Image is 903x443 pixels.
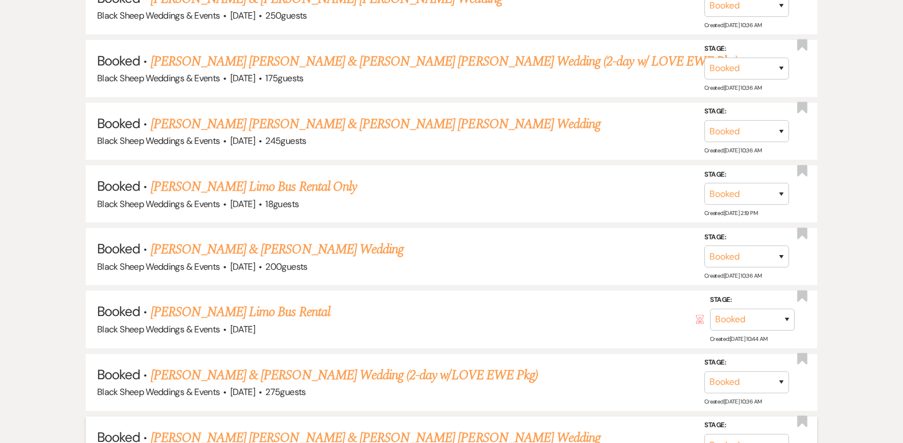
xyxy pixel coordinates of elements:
[265,261,307,273] span: 200 guests
[704,419,789,432] label: Stage:
[230,198,255,210] span: [DATE]
[704,21,761,29] span: Created: [DATE] 10:36 AM
[704,272,761,279] span: Created: [DATE] 10:36 AM
[704,209,757,217] span: Created: [DATE] 2:19 PM
[230,10,255,21] span: [DATE]
[97,386,220,398] span: Black Sheep Weddings & Events
[230,135,255,147] span: [DATE]
[265,198,299,210] span: 18 guests
[230,386,255,398] span: [DATE]
[97,240,140,257] span: Booked
[710,294,795,306] label: Stage:
[704,43,789,55] label: Stage:
[151,302,330,322] a: [PERSON_NAME] Limo Bus Rental
[97,302,140,320] span: Booked
[704,84,761,91] span: Created: [DATE] 10:36 AM
[97,198,220,210] span: Black Sheep Weddings & Events
[704,231,789,244] label: Stage:
[704,357,789,369] label: Stage:
[151,114,601,134] a: [PERSON_NAME] [PERSON_NAME] & [PERSON_NAME] [PERSON_NAME] Wedding
[97,177,140,195] span: Booked
[151,177,357,197] a: [PERSON_NAME] Limo Bus Rental Only
[97,261,220,273] span: Black Sheep Weddings & Events
[230,261,255,273] span: [DATE]
[97,323,220,335] span: Black Sheep Weddings & Events
[151,51,738,72] a: [PERSON_NAME] [PERSON_NAME] & [PERSON_NAME] [PERSON_NAME] Wedding (2-day w/ LOVE EWE Pkg)
[265,135,306,147] span: 245 guests
[97,115,140,132] span: Booked
[97,72,220,84] span: Black Sheep Weddings & Events
[265,72,303,84] span: 175 guests
[704,147,761,154] span: Created: [DATE] 10:36 AM
[265,10,306,21] span: 250 guests
[230,72,255,84] span: [DATE]
[230,323,255,335] span: [DATE]
[97,135,220,147] span: Black Sheep Weddings & Events
[151,239,404,260] a: [PERSON_NAME] & [PERSON_NAME] Wedding
[704,106,789,118] label: Stage:
[97,10,220,21] span: Black Sheep Weddings & Events
[97,366,140,383] span: Booked
[710,335,767,343] span: Created: [DATE] 10:44 AM
[151,365,538,385] a: [PERSON_NAME] & [PERSON_NAME] Wedding (2-day w/LOVE EWE Pkg)
[704,398,761,405] span: Created: [DATE] 10:36 AM
[704,169,789,181] label: Stage:
[97,52,140,69] span: Booked
[265,386,305,398] span: 275 guests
